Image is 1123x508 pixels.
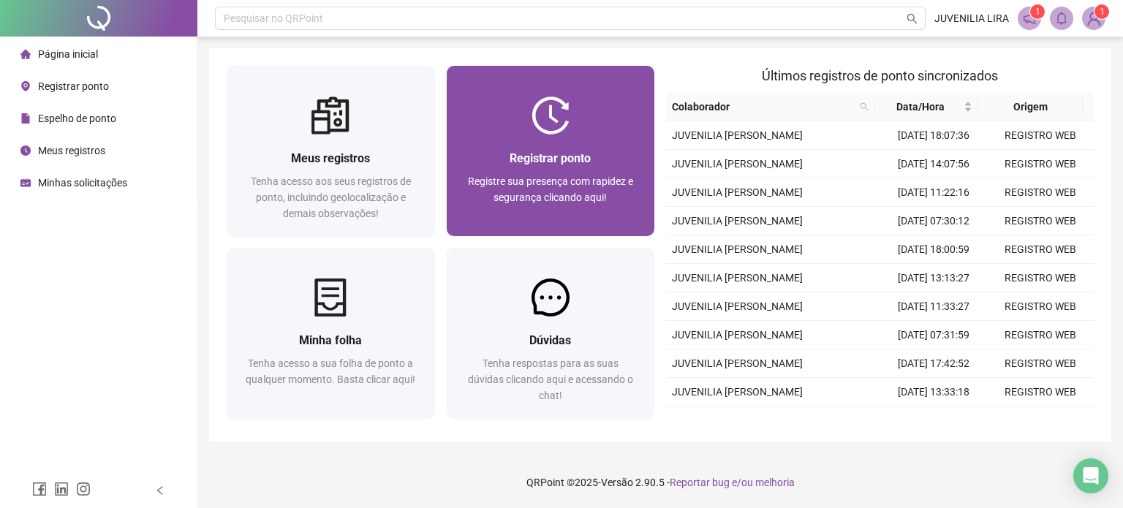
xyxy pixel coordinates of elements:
span: Tenha acesso a sua folha de ponto a qualquer momento. Basta clicar aqui! [246,357,415,385]
span: linkedin [54,482,69,496]
a: Registrar pontoRegistre sua presença com rapidez e segurança clicando aqui! [447,66,655,236]
div: Open Intercom Messenger [1073,458,1108,493]
a: Meus registrosTenha acesso aos seus registros de ponto, incluindo geolocalização e demais observa... [227,66,435,236]
td: [DATE] 14:07:56 [880,150,987,178]
span: Versão [601,477,633,488]
span: Colaborador [672,99,854,115]
td: [DATE] 13:33:18 [880,378,987,406]
span: Tenha respostas para as suas dúvidas clicando aqui e acessando o chat! [468,357,633,401]
span: JUVENILIA [PERSON_NAME] [672,357,803,369]
span: JUVENILIA [PERSON_NAME] [672,158,803,170]
span: instagram [76,482,91,496]
span: Meus registros [38,145,105,156]
span: facebook [32,482,47,496]
span: Tenha acesso aos seus registros de ponto, incluindo geolocalização e demais observações! [251,175,411,219]
span: JUVENILIA LIRA [934,10,1009,26]
td: [DATE] 11:59:45 [880,406,987,435]
td: REGISTRO WEB [987,178,1094,207]
img: 63970 [1083,7,1105,29]
td: [DATE] 07:30:12 [880,207,987,235]
span: JUVENILIA [PERSON_NAME] [672,386,803,398]
span: Página inicial [38,48,98,60]
span: schedule [20,178,31,188]
span: Meus registros [291,151,370,165]
sup: 1 [1030,4,1045,19]
td: REGISTRO WEB [987,121,1094,150]
span: 1 [1035,7,1040,17]
span: Registre sua presença com rapidez e segurança clicando aqui! [468,175,633,203]
span: Minha folha [299,333,362,347]
td: [DATE] 18:00:59 [880,235,987,264]
td: REGISTRO WEB [987,406,1094,435]
span: search [857,96,871,118]
span: JUVENILIA [PERSON_NAME] [672,329,803,341]
span: Registrar ponto [510,151,591,165]
sup: Atualize o seu contato no menu Meus Dados [1094,4,1109,19]
span: Espelho de ponto [38,113,116,124]
td: [DATE] 07:31:59 [880,321,987,349]
span: search [907,13,918,24]
td: [DATE] 13:13:27 [880,264,987,292]
span: search [860,102,869,111]
a: Minha folhaTenha acesso a sua folha de ponto a qualquer momento. Basta clicar aqui! [227,248,435,418]
span: JUVENILIA [PERSON_NAME] [672,129,803,141]
span: file [20,113,31,124]
footer: QRPoint © 2025 - 2.90.5 - [197,457,1123,508]
span: JUVENILIA [PERSON_NAME] [672,215,803,227]
td: REGISTRO WEB [987,378,1094,406]
th: Data/Hora [874,93,978,121]
span: 1 [1100,7,1105,17]
span: Data/Hora [880,99,961,115]
td: REGISTRO WEB [987,321,1094,349]
td: REGISTRO WEB [987,264,1094,292]
span: Últimos registros de ponto sincronizados [762,68,998,83]
span: notification [1023,12,1036,25]
td: [DATE] 11:22:16 [880,178,987,207]
td: [DATE] 17:42:52 [880,349,987,378]
td: [DATE] 18:07:36 [880,121,987,150]
span: left [155,485,165,496]
span: JUVENILIA [PERSON_NAME] [672,300,803,312]
td: [DATE] 11:33:27 [880,292,987,321]
td: REGISTRO WEB [987,150,1094,178]
span: home [20,49,31,59]
span: Dúvidas [529,333,571,347]
a: DúvidasTenha respostas para as suas dúvidas clicando aqui e acessando o chat! [447,248,655,418]
th: Origem [978,93,1082,121]
td: REGISTRO WEB [987,292,1094,321]
span: clock-circle [20,145,31,156]
span: Registrar ponto [38,80,109,92]
span: Reportar bug e/ou melhoria [670,477,795,488]
span: bell [1055,12,1068,25]
span: JUVENILIA [PERSON_NAME] [672,186,803,198]
td: REGISTRO WEB [987,207,1094,235]
span: environment [20,81,31,91]
span: Minhas solicitações [38,177,127,189]
td: REGISTRO WEB [987,349,1094,378]
span: JUVENILIA [PERSON_NAME] [672,243,803,255]
span: JUVENILIA [PERSON_NAME] [672,272,803,284]
td: REGISTRO WEB [987,235,1094,264]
